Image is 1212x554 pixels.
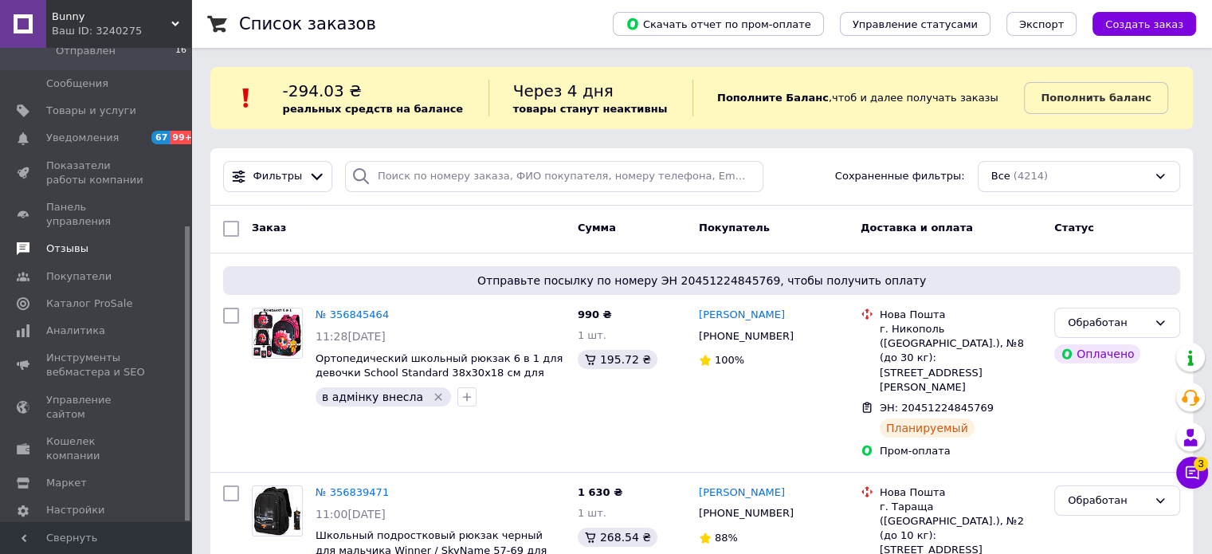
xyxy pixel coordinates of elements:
b: Пополните Баланс [717,92,829,104]
span: 88% [715,532,738,544]
span: 100% [715,354,744,366]
img: :exclamation: [234,86,258,110]
span: Панель управления [46,200,147,229]
span: Инструменты вебмастера и SEO [46,351,147,379]
span: Bunny [52,10,171,24]
span: Настройки [46,503,104,517]
div: Ваш ID: 3240275 [52,24,191,38]
a: № 356845464 [316,308,389,320]
a: Ортопедический школьный рюкзак 6 в 1 для девочки School Standard 38х30х18 см для младших классов ... [316,352,563,394]
svg: Удалить метку [432,391,445,403]
span: 99+ [170,131,196,144]
a: Создать заказ [1077,18,1196,29]
span: Управление статусами [853,18,978,30]
button: Создать заказ [1092,12,1196,36]
span: в адмінку внесла [322,391,423,403]
span: 16 [175,44,186,58]
a: [PERSON_NAME] [699,485,785,501]
span: [PHONE_NUMBER] [699,330,794,342]
span: Все [991,169,1010,184]
span: 67 [151,131,170,144]
span: Создать заказ [1105,18,1183,30]
span: Аналитика [46,324,105,338]
span: Покупатель [699,222,770,234]
span: Уведомления [46,131,119,145]
button: Чат с покупателем3 [1176,457,1208,489]
span: Сообщения [46,77,108,91]
a: [PERSON_NAME] [699,308,785,323]
div: Планируемый [880,418,975,438]
span: 1 шт. [578,329,606,341]
span: Каталог ProSale [46,297,132,311]
span: Отправьте посылку по номеру ЭН 20451224845769, чтобы получить оплату [229,273,1174,289]
div: Обработан [1068,493,1147,509]
span: Кошелек компании [46,434,147,463]
b: реальных средств на балансе [283,103,464,115]
div: Обработан [1068,315,1147,332]
div: Нова Пошта [880,308,1041,322]
span: Сохраненные фильтры: [835,169,965,184]
span: Покупатели [46,269,112,284]
b: товары станут неактивны [513,103,668,115]
span: 990 ₴ [578,308,612,320]
span: Управление сайтом [46,393,147,422]
span: Товары и услуги [46,104,136,118]
input: Поиск по номеру заказа, ФИО покупателя, номеру телефона, Email, номеру накладной [345,161,763,192]
div: 195.72 ₴ [578,350,657,369]
div: г. Никополь ([GEOGRAPHIC_DATA].), №8 (до 30 кг): [STREET_ADDRESS][PERSON_NAME] [880,322,1041,395]
span: Фильтры [253,169,303,184]
div: , чтоб и далее получать заказы [692,80,1024,116]
span: 3 [1194,457,1208,471]
img: Фото товару [253,486,301,536]
button: Управление статусами [840,12,990,36]
span: Через 4 дня [513,81,614,100]
span: Маркет [46,476,87,490]
div: Пром-оплата [880,444,1041,458]
span: Скачать отчет по пром-оплате [626,17,811,31]
span: Отправлен [56,44,116,58]
div: 268.54 ₴ [578,528,657,547]
span: [PHONE_NUMBER] [699,507,794,519]
button: Скачать отчет по пром-оплате [613,12,824,36]
span: 11:00[DATE] [316,508,386,521]
span: ЭН: 20451224845769 [880,402,994,414]
span: Доставка и оплата [861,222,973,234]
img: Фото товару [253,308,301,358]
span: Заказ [252,222,286,234]
b: Пополнить баланс [1041,92,1151,104]
a: № 356839471 [316,486,389,498]
span: -294.03 ₴ [283,81,362,100]
span: Показатели работы компании [46,159,147,187]
span: (4214) [1014,170,1048,182]
span: 11:28[DATE] [316,330,386,343]
div: Нова Пошта [880,485,1041,500]
span: Статус [1054,222,1094,234]
span: Экспорт [1019,18,1064,30]
button: Экспорт [1006,12,1077,36]
a: Пополнить баланс [1024,82,1167,114]
div: Оплачено [1054,344,1140,363]
span: 1 шт. [578,507,606,519]
h1: Список заказов [239,14,376,33]
a: Фото товару [252,485,303,536]
span: Сумма [578,222,616,234]
a: Фото товару [252,308,303,359]
span: Отзывы [46,242,88,256]
span: 1 630 ₴ [578,486,622,498]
